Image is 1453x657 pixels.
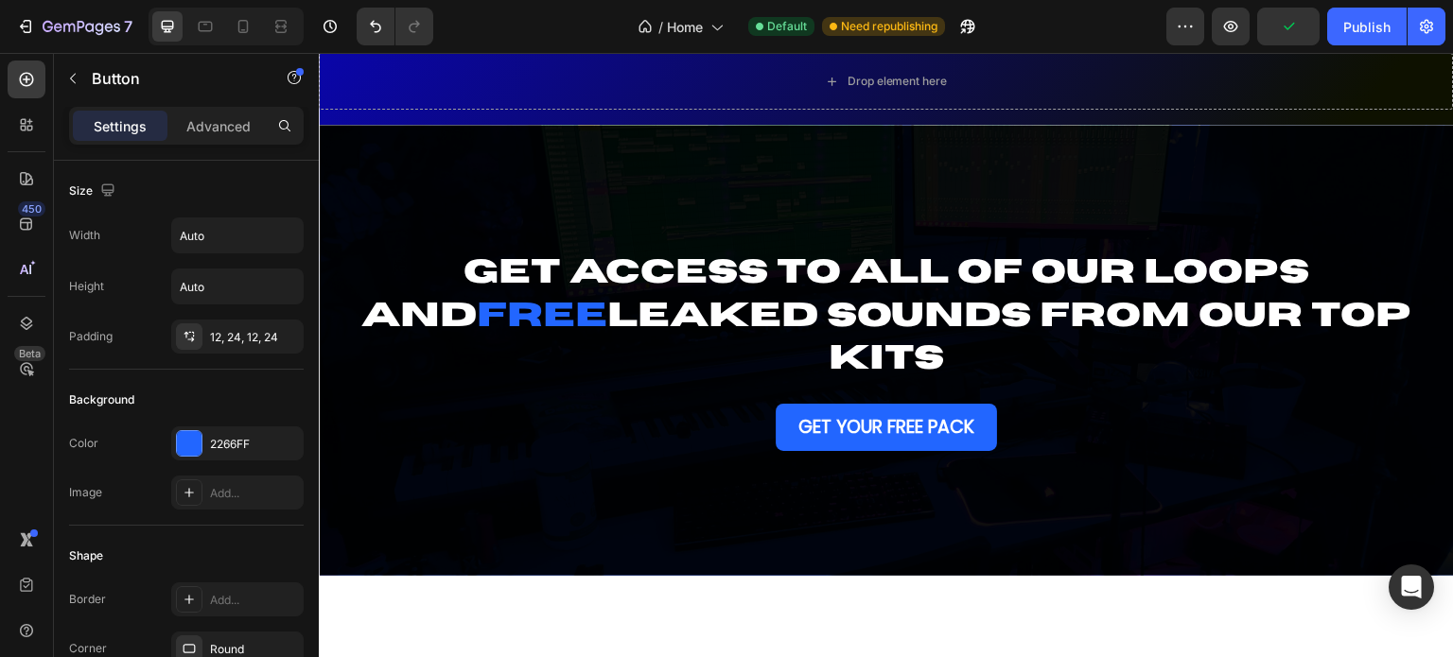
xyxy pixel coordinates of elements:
div: Border [69,591,106,608]
div: Size [69,179,119,204]
button: Publish [1327,8,1407,45]
div: Color [69,435,98,452]
div: Open Intercom Messenger [1389,564,1434,610]
div: 12, 24, 12, 24 [210,329,299,346]
p: Button [92,67,253,90]
div: Add... [210,485,299,502]
p: Settings [94,116,147,136]
button: 7 [8,8,141,45]
span: / [658,17,663,37]
div: Padding [69,328,113,345]
div: Shape [69,547,103,564]
div: 2266FF [210,436,299,453]
strong: GET YOUR FREE PACK [480,361,656,387]
div: Add... [210,592,299,609]
div: Width [69,227,100,244]
div: Image [69,484,102,501]
div: Beta [14,346,45,361]
span: Need republishing [841,18,937,35]
span: Home [667,17,703,37]
div: Publish [1343,17,1391,37]
div: Background [69,391,134,408]
p: 7 [124,15,132,38]
div: 450 [18,201,45,216]
div: Undo/Redo [357,8,433,45]
a: GET YOUR FREE PACK [457,351,678,398]
input: Auto [172,218,303,252]
div: Corner [69,640,107,657]
p: Advanced [186,116,251,136]
span: Default [767,18,807,35]
input: Auto [172,269,303,303]
iframe: Design area [319,53,1453,657]
div: Height [69,278,104,295]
